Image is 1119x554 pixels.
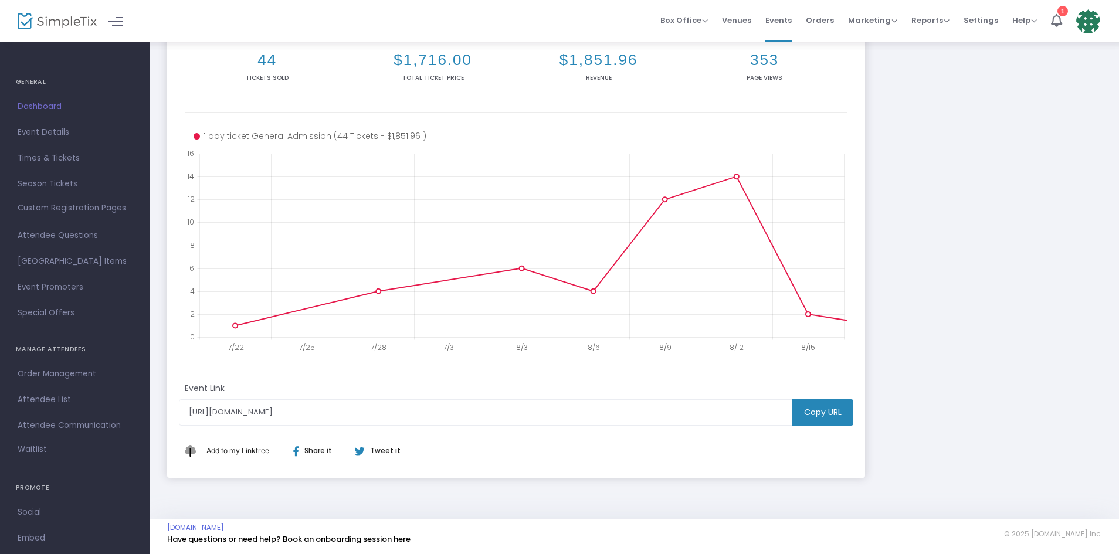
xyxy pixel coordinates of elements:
text: 8/6 [588,342,600,352]
h4: GENERAL [16,70,134,94]
text: 7/31 [443,342,456,352]
text: 12 [188,194,195,204]
span: Event Promoters [18,280,132,295]
text: 7/22 [228,342,244,352]
span: Add to my Linktree [206,446,269,455]
text: 8 [190,240,195,250]
h4: MANAGE ATTENDEES [16,338,134,361]
text: 2 [190,308,195,318]
span: Custom Registration Pages [18,202,126,214]
span: Events [765,5,792,35]
span: Attendee List [18,392,132,407]
p: Tickets sold [187,73,347,82]
span: Marketing [848,15,897,26]
span: Embed [18,531,132,546]
text: 14 [187,171,194,181]
img: linktree [185,445,204,456]
text: 7/25 [299,342,315,352]
text: 10 [187,217,194,227]
span: Season Tickets [18,176,132,192]
text: 8/3 [516,342,528,352]
span: Orders [806,5,834,35]
p: Revenue [518,73,679,82]
span: Order Management [18,366,132,382]
text: 16 [187,148,194,158]
h2: 44 [187,51,347,69]
div: Tweet it [343,446,406,456]
h2: $1,851.96 [518,51,679,69]
text: 8/9 [659,342,672,352]
span: Venues [722,5,751,35]
span: Event Details [18,125,132,140]
text: 7/28 [371,342,386,352]
m-button: Copy URL [792,399,853,426]
text: 0 [190,332,195,342]
span: Settings [964,5,998,35]
h2: 353 [684,51,845,69]
span: Times & Tickets [18,151,132,166]
text: 8/12 [730,342,744,352]
span: Help [1012,15,1037,26]
span: Special Offers [18,305,132,321]
a: Have questions or need help? Book an onboarding session here [167,533,411,545]
text: 6 [189,263,194,273]
span: Attendee Questions [18,228,132,243]
span: Dashboard [18,99,132,114]
a: [DOMAIN_NAME] [167,523,224,532]
p: Total Ticket Price [352,73,513,82]
span: Box Office [660,15,708,26]
span: Reports [911,15,950,26]
h2: $1,716.00 [352,51,513,69]
text: 8/15 [801,342,815,352]
p: Page Views [684,73,845,82]
text: 4 [190,286,195,295]
span: [GEOGRAPHIC_DATA] Items [18,254,132,269]
span: © 2025 [DOMAIN_NAME] Inc. [1004,529,1101,539]
span: Attendee Communication [18,418,132,433]
span: Waitlist [18,444,47,456]
div: Share it [282,446,354,456]
span: Social [18,505,132,520]
div: 1 [1057,6,1068,16]
button: Add This to My Linktree [204,437,272,465]
m-panel-subtitle: Event Link [185,382,225,395]
h4: PROMOTE [16,476,134,499]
